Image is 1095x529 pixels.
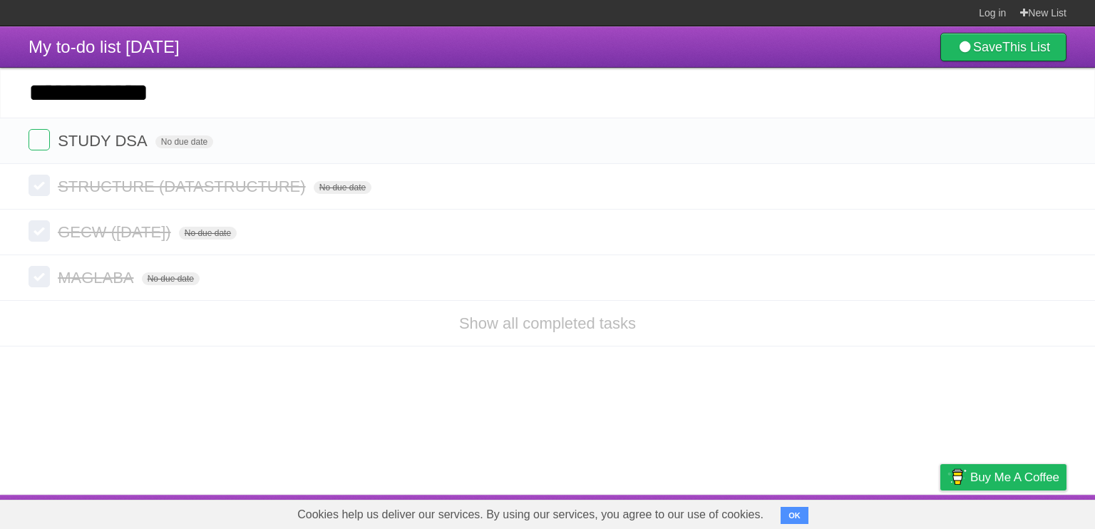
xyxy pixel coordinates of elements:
a: Privacy [922,498,959,525]
span: Cookies help us deliver our services. By using our services, you agree to our use of cookies. [283,500,778,529]
a: Terms [873,498,905,525]
span: No due date [155,135,213,148]
span: STRUCTURE (DATASTRUCTURE) [58,178,309,195]
button: OK [781,507,808,524]
span: GECW ([DATE]) [58,223,174,241]
a: Show all completed tasks [459,314,636,332]
a: Developers [798,498,855,525]
span: Buy me a coffee [970,465,1059,490]
a: Buy me a coffee [940,464,1066,491]
b: This List [1002,40,1050,54]
img: Buy me a coffee [947,465,967,489]
a: SaveThis List [940,33,1066,61]
label: Done [29,220,50,242]
span: No due date [179,227,237,240]
label: Done [29,129,50,150]
span: MAGLABA [58,269,137,287]
a: Suggest a feature [977,498,1066,525]
span: My to-do list [DATE] [29,37,180,56]
label: Done [29,175,50,196]
label: Done [29,266,50,287]
a: About [751,498,781,525]
span: No due date [142,272,200,285]
span: No due date [314,181,371,194]
span: STUDY DSA [58,132,151,150]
